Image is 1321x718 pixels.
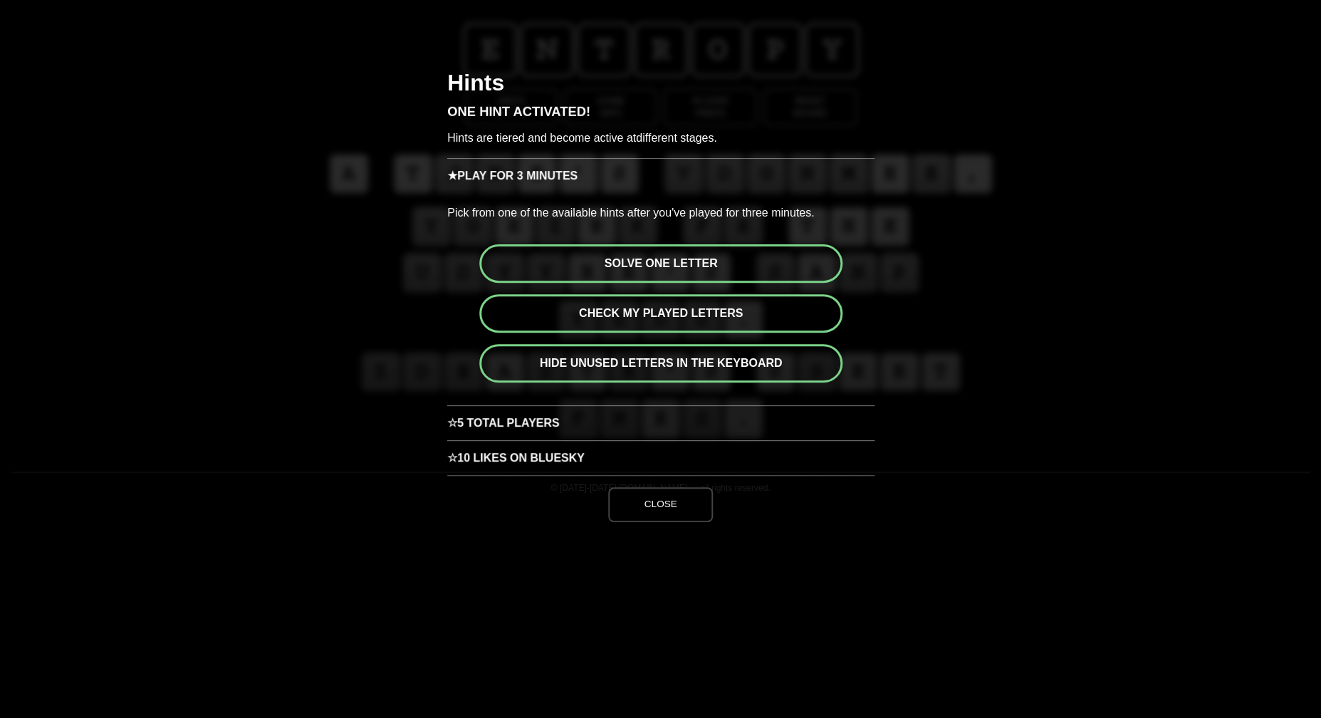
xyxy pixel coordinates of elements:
h3: 10 Likes on Bluesky [447,440,874,475]
h3: Play for 3 minutes [447,158,874,193]
span: ★ [447,159,457,193]
button: Hide unused letters in the keyboard [479,344,842,383]
span: ☆ [447,441,457,475]
h2: Hints [447,71,874,105]
button: Close [608,487,712,521]
button: Solve one letter [479,244,842,283]
p: Hints are tiered and become active at [447,130,874,158]
h3: One Hint Activated! [447,105,874,130]
button: Check my played letters [479,294,842,333]
span: ☆ [447,406,457,440]
span: different stages. [636,132,717,144]
h3: 5 Total Players [447,405,874,440]
p: Pick from one of the available hints after you've played for three minutes. [447,193,874,233]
